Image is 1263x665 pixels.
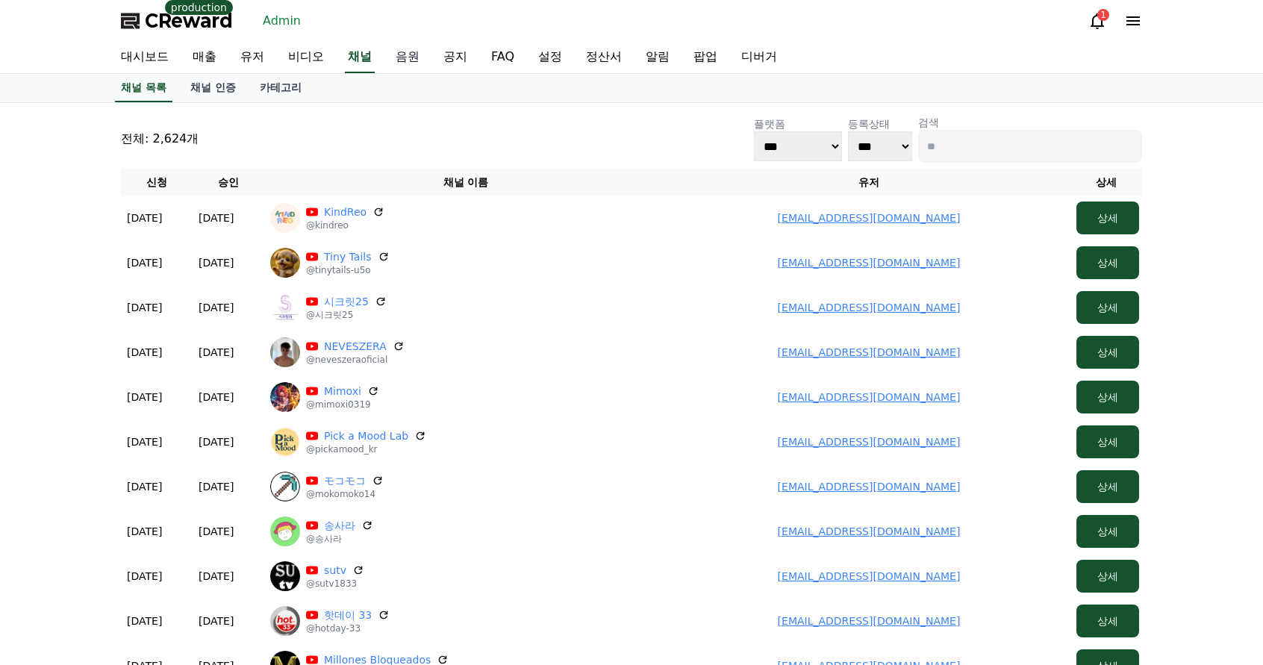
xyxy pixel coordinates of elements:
a: sutv [324,563,346,578]
p: [DATE] [199,210,234,225]
a: 설정 [526,42,574,73]
p: [DATE] [127,300,162,315]
a: Home [4,473,99,511]
a: 비디오 [276,42,336,73]
p: @kindreo [306,219,384,231]
a: 채널 목록 [115,74,172,102]
span: Home [38,496,64,508]
a: [EMAIL_ADDRESS][DOMAIN_NAME] [778,391,961,403]
img: NEVESZERA [270,337,300,367]
p: [DATE] [199,300,234,315]
button: 상세 [1076,336,1139,369]
img: Pick a Mood Lab [270,427,300,457]
a: 음원 [384,42,431,73]
th: 신청 [121,169,193,196]
th: 채널 이름 [264,169,667,196]
span: Settings [221,496,258,508]
a: 상세 [1076,257,1139,269]
a: Settings [193,473,287,511]
p: @tinytails-u5o [306,264,390,276]
p: [DATE] [127,345,162,360]
a: FAQ [479,42,526,73]
a: 채널 [345,42,375,73]
p: @송사라 [306,533,373,545]
a: Tiny Tails [324,249,372,264]
span: Messages [124,496,168,508]
button: 상세 [1076,291,1139,324]
img: 송사라 [270,516,300,546]
span: CReward [145,9,233,33]
a: 상세 [1076,570,1139,582]
a: [EMAIL_ADDRESS][DOMAIN_NAME] [778,436,961,448]
a: [EMAIL_ADDRESS][DOMAIN_NAME] [778,481,961,493]
p: [DATE] [127,390,162,405]
a: [EMAIL_ADDRESS][DOMAIN_NAME] [778,346,961,358]
p: @neveszeraoficial [306,354,405,366]
a: Pick a Mood Lab [324,428,408,443]
p: [DATE] [199,255,234,270]
p: [DATE] [199,569,234,584]
th: 유저 [667,169,1070,196]
a: [EMAIL_ADDRESS][DOMAIN_NAME] [778,257,961,269]
a: 유저 [228,42,276,73]
a: CReward [121,9,233,33]
a: 핫데이 33 [324,608,372,622]
button: 상세 [1076,202,1139,234]
img: Tiny Tails [270,248,300,278]
p: @mokomoko14 [306,488,384,500]
p: [DATE] [127,434,162,449]
a: 알림 [634,42,682,73]
a: 상세 [1076,615,1139,627]
p: [DATE] [199,390,234,405]
p: [DATE] [199,614,234,628]
a: 상세 [1076,436,1139,448]
a: Admin [257,9,307,33]
p: [DATE] [127,614,162,628]
p: @pickamood_kr [306,443,426,455]
button: 상세 [1076,560,1139,593]
a: 상세 [1076,391,1139,403]
a: 송사라 [324,518,355,533]
a: 디버거 [729,42,789,73]
img: 시크릿25 [270,293,300,322]
a: 1 [1088,12,1106,30]
p: 전체: 2,624개 [121,130,199,148]
a: 상세 [1076,302,1139,313]
th: 승인 [193,169,264,196]
a: 대시보드 [109,42,181,73]
img: sutv [270,561,300,591]
p: 플랫폼 [754,116,842,131]
p: [DATE] [127,524,162,539]
p: [DATE] [127,255,162,270]
button: 상세 [1076,246,1139,279]
a: 상세 [1076,481,1139,493]
a: 매출 [181,42,228,73]
a: KindReo [324,205,367,219]
p: [DATE] [199,524,234,539]
a: 카테고리 [248,74,314,102]
a: 상세 [1076,525,1139,537]
p: @sutv1833 [306,578,364,590]
a: [EMAIL_ADDRESS][DOMAIN_NAME] [778,212,961,224]
p: [DATE] [127,569,162,584]
p: 등록상태 [848,116,912,131]
p: 검색 [918,115,1142,130]
p: [DATE] [127,210,162,225]
button: 상세 [1076,470,1139,503]
button: 상세 [1076,425,1139,458]
a: 상세 [1076,212,1139,224]
a: [EMAIL_ADDRESS][DOMAIN_NAME] [778,525,961,537]
a: Messages [99,473,193,511]
img: KindReo [270,203,300,233]
a: NEVESZERA [324,339,387,354]
a: 팝업 [682,42,729,73]
a: 채널 인증 [178,74,248,102]
p: [DATE] [199,345,234,360]
p: @hotday-33 [306,622,390,634]
th: 상세 [1070,169,1142,196]
p: @시크릿25 [306,309,387,321]
button: 상세 [1076,381,1139,413]
a: 공지 [431,42,479,73]
a: [EMAIL_ADDRESS][DOMAIN_NAME] [778,615,961,627]
a: 상세 [1076,346,1139,358]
